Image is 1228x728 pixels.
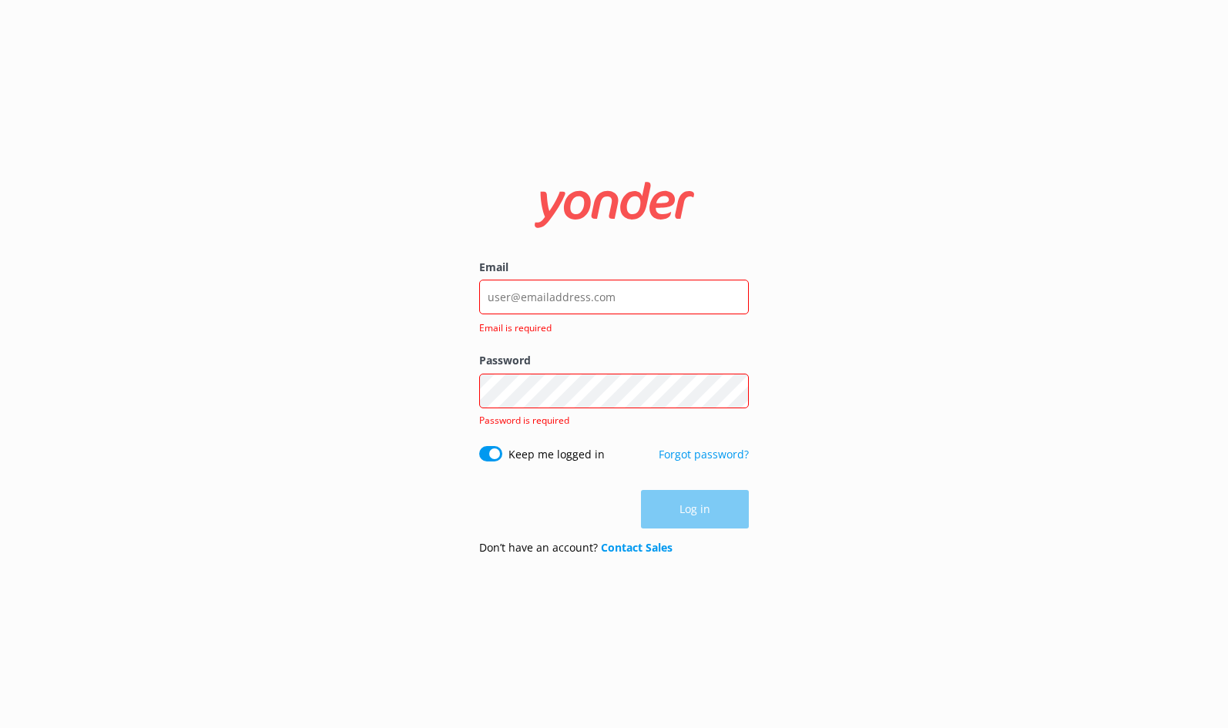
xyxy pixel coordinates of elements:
[479,539,673,556] p: Don’t have an account?
[718,375,749,406] button: Show password
[479,352,749,369] label: Password
[479,280,749,314] input: user@emailaddress.com
[479,414,569,427] span: Password is required
[508,446,605,463] label: Keep me logged in
[659,447,749,461] a: Forgot password?
[601,540,673,555] a: Contact Sales
[479,259,749,276] label: Email
[479,320,740,335] span: Email is required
